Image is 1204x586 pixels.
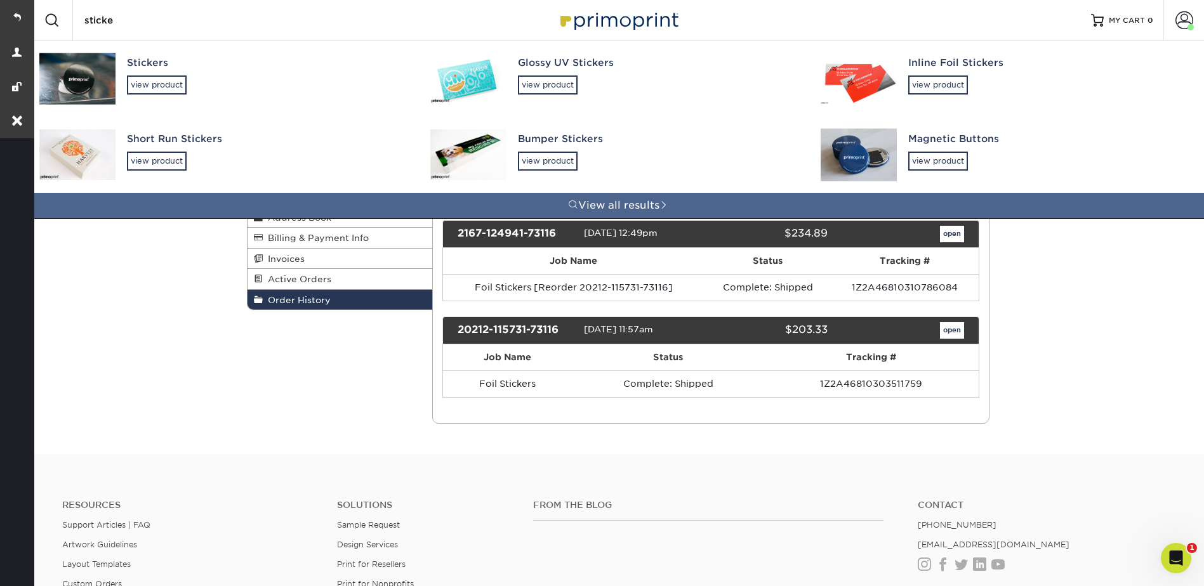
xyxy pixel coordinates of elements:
div: Stickers [127,56,407,70]
a: open [940,226,964,242]
a: [PHONE_NUMBER] [918,520,996,530]
a: Contact [918,500,1174,511]
td: Foil Stickers [Reorder 20212-115731-73116] [443,274,704,301]
span: [DATE] 12:49pm [584,228,658,238]
div: view product [908,75,968,94]
img: Stickers [39,53,116,105]
div: view product [908,152,968,171]
a: Billing & Payment Info [248,228,433,248]
a: Short Run Stickersview product [32,117,423,193]
td: Complete: Shipped [704,274,831,301]
a: Print for Resellers [337,559,406,569]
span: Billing & Payment Info [263,233,369,243]
img: Inline Foil Stickers [821,53,897,104]
img: Magnetic Buttons [821,129,897,181]
div: $234.89 [701,226,837,242]
a: Invoices [248,249,433,269]
div: view product [518,75,578,94]
a: Artwork Guidelines [62,540,137,549]
h4: Solutions [337,500,514,511]
img: Bumper Stickers [430,129,506,180]
th: Status [704,248,831,274]
div: view product [127,75,187,94]
a: Order History [248,290,433,309]
div: Inline Foil Stickers [908,56,1189,70]
a: [EMAIL_ADDRESS][DOMAIN_NAME] [918,540,1069,549]
div: view product [127,152,187,171]
a: View all results [32,193,1204,218]
th: Tracking # [831,248,979,274]
td: Foil Stickers [443,370,572,397]
div: Short Run Stickers [127,132,407,146]
div: Magnetic Buttons [908,132,1189,146]
img: Short Run Stickers [39,129,116,180]
td: 1Z2A46810310786084 [831,274,979,301]
a: Glossy UV Stickersview product [423,41,814,117]
td: 1Z2A46810303511759 [764,370,979,397]
h4: From the Blog [533,500,883,511]
span: 1 [1187,543,1197,553]
a: Stickersview product [32,41,423,117]
span: Address Book [263,212,331,223]
th: Job Name [443,248,704,274]
a: open [940,322,964,339]
span: 0 [1148,16,1153,25]
span: Active Orders [263,274,331,284]
h4: Resources [62,500,318,511]
span: Invoices [263,254,305,264]
th: Job Name [443,344,572,370]
th: Status [572,344,764,370]
span: MY CART [1109,15,1145,26]
a: Design Services [337,540,398,549]
td: Complete: Shipped [572,370,764,397]
input: SEARCH PRODUCTS..... [83,13,207,28]
a: Sample Request [337,520,400,530]
div: Bumper Stickers [518,132,798,146]
a: Support Articles | FAQ [62,520,150,530]
a: Magnetic Buttonsview product [813,117,1204,193]
th: Tracking # [764,344,979,370]
div: 2167-124941-73116 [448,226,584,242]
div: 20212-115731-73116 [448,322,584,339]
iframe: Intercom live chat [1161,543,1191,573]
span: [DATE] 11:57am [584,324,653,334]
a: Inline Foil Stickersview product [813,41,1204,117]
span: Order History [263,295,331,305]
div: view product [518,152,578,171]
img: Glossy UV Stickers [430,53,506,104]
a: Bumper Stickersview product [423,117,814,193]
div: Glossy UV Stickers [518,56,798,70]
div: $203.33 [701,322,837,339]
img: Primoprint [555,6,682,34]
a: Active Orders [248,269,433,289]
iframe: Google Customer Reviews [3,547,108,582]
